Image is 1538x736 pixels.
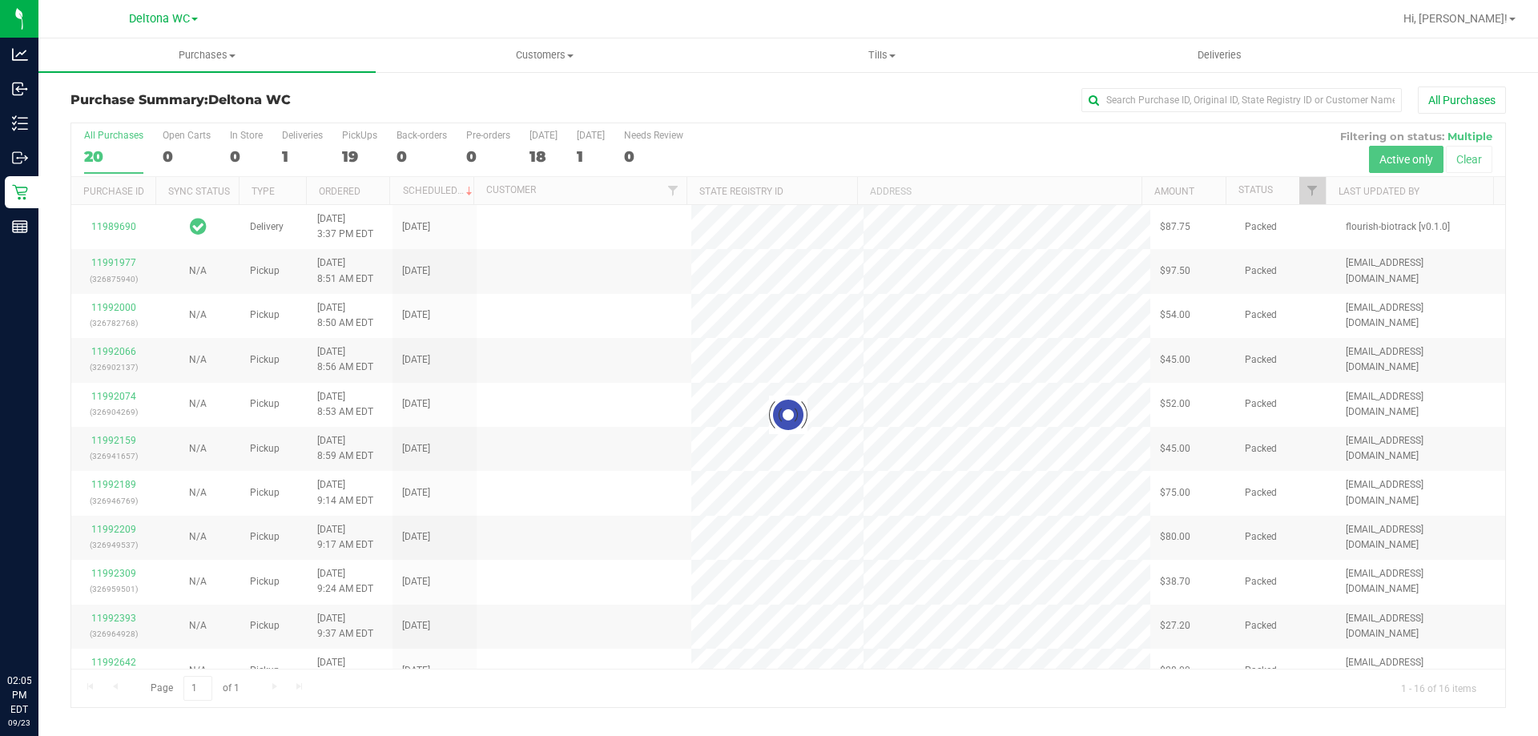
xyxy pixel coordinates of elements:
[38,38,376,72] a: Purchases
[129,12,190,26] span: Deltona WC
[713,38,1050,72] a: Tills
[12,81,28,97] inline-svg: Inbound
[1403,12,1508,25] span: Hi, [PERSON_NAME]!
[7,717,31,729] p: 09/23
[12,150,28,166] inline-svg: Outbound
[12,184,28,200] inline-svg: Retail
[208,92,291,107] span: Deltona WC
[12,219,28,235] inline-svg: Reports
[714,48,1049,62] span: Tills
[1051,38,1388,72] a: Deliveries
[376,48,712,62] span: Customers
[16,608,64,656] iframe: Resource center
[12,115,28,131] inline-svg: Inventory
[7,674,31,717] p: 02:05 PM EDT
[1418,86,1506,114] button: All Purchases
[70,93,549,107] h3: Purchase Summary:
[1176,48,1263,62] span: Deliveries
[12,46,28,62] inline-svg: Analytics
[376,38,713,72] a: Customers
[38,48,376,62] span: Purchases
[1081,88,1402,112] input: Search Purchase ID, Original ID, State Registry ID or Customer Name...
